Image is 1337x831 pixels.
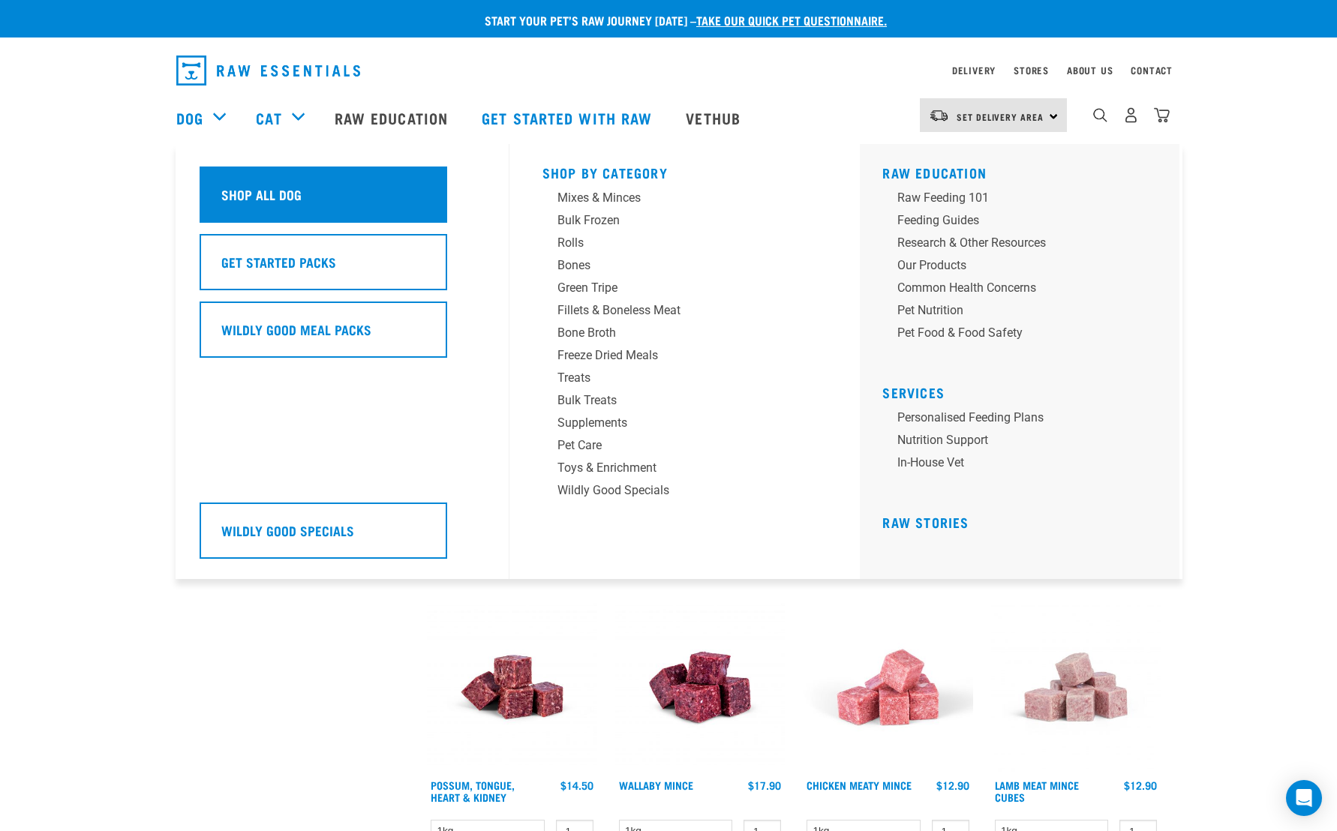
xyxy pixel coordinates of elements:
img: Wallaby Mince 1675 [615,602,786,772]
a: Wildly Good Meal Packs [200,301,485,369]
a: Raw Education [320,88,467,148]
a: Pet Care [542,436,828,459]
a: Pet Nutrition [882,301,1167,324]
a: Feeding Guides [882,211,1167,234]
h5: Services [882,385,1167,397]
a: Pet Food & Food Safety [882,324,1167,346]
div: Bulk Frozen [557,211,792,229]
a: Research & Other Resources [882,234,1167,256]
h5: Wildly Good Specials [221,520,354,540]
a: Wallaby Mince [619,782,693,787]
div: Raw Feeding 101 [897,189,1131,207]
h5: Shop All Dog [221,184,302,204]
h5: Get Started Packs [221,252,336,271]
div: Fillets & Boneless Meat [557,301,792,319]
a: Common Health Concerns [882,279,1167,301]
a: Nutrition Support [882,431,1167,454]
h5: Wildly Good Meal Packs [221,319,371,339]
span: Set Delivery Area [957,114,1044,119]
div: Research & Other Resources [897,234,1131,252]
a: In-house vet [882,454,1167,476]
a: Rolls [542,234,828,256]
div: $12.90 [1124,779,1157,791]
div: Pet Nutrition [897,301,1131,319]
a: Mixes & Minces [542,189,828,211]
a: Raw Education [882,169,987,176]
div: $14.50 [560,779,593,791]
div: Our Products [897,256,1131,274]
a: Raw Feeding 101 [882,189,1167,211]
div: Open Intercom Messenger [1286,780,1322,816]
div: Toys & Enrichment [557,459,792,477]
a: Possum, Tongue, Heart & Kidney [431,782,515,799]
img: van-moving.png [929,109,949,122]
a: Wildly Good Specials [200,502,485,570]
div: Supplements [557,414,792,432]
div: $12.90 [936,779,969,791]
div: Bulk Treats [557,391,792,409]
img: user.png [1123,107,1139,123]
div: Treats [557,369,792,387]
a: Stores [1014,67,1049,73]
a: Vethub [671,88,759,148]
div: Feeding Guides [897,211,1131,229]
div: Common Health Concerns [897,279,1131,297]
a: Bulk Frozen [542,211,828,234]
img: home-icon@2x.png [1154,107,1170,123]
div: Green Tripe [557,279,792,297]
a: Treats [542,369,828,391]
div: $17.90 [748,779,781,791]
div: Bones [557,256,792,274]
img: Possum Tongue Heart Kidney 1682 [427,602,597,772]
a: take our quick pet questionnaire. [696,16,887,23]
a: Personalised Feeding Plans [882,409,1167,431]
div: Pet Care [557,436,792,454]
a: Delivery [952,67,996,73]
div: Mixes & Minces [557,189,792,207]
div: Wildly Good Specials [557,481,792,499]
a: Contact [1131,67,1173,73]
div: Rolls [557,234,792,252]
a: Get Started Packs [200,234,485,301]
a: Dog [176,106,203,129]
nav: dropdown navigation [164,49,1173,91]
a: Toys & Enrichment [542,459,828,481]
a: Supplements [542,414,828,436]
a: Chicken Meaty Mince [807,782,912,787]
a: Lamb Meat Mince Cubes [995,782,1079,799]
h5: Shop By Category [542,165,828,177]
div: Pet Food & Food Safety [897,324,1131,342]
img: home-icon-1@2x.png [1093,108,1107,122]
a: About Us [1067,67,1113,73]
div: Freeze Dried Meals [557,346,792,364]
a: Bulk Treats [542,391,828,414]
a: Our Products [882,256,1167,279]
div: Bone Broth [557,324,792,342]
a: Get started with Raw [467,88,671,148]
a: Fillets & Boneless Meat [542,301,828,324]
a: Bones [542,256,828,279]
a: Freeze Dried Meals [542,346,828,369]
a: Green Tripe [542,279,828,301]
a: Wildly Good Specials [542,481,828,504]
a: Shop All Dog [200,166,485,234]
img: Lamb Meat Mince [991,602,1161,772]
img: Chicken Meaty Mince [803,602,973,772]
a: Cat [256,106,281,129]
a: Bone Broth [542,324,828,346]
img: Raw Essentials Logo [176,55,360,85]
a: Raw Stories [882,518,969,526]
